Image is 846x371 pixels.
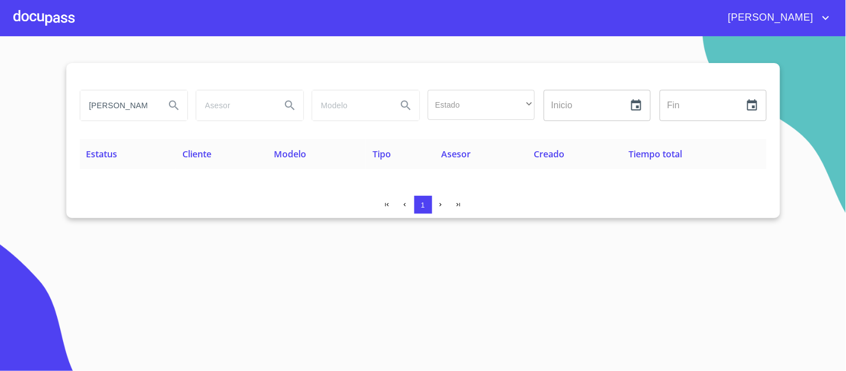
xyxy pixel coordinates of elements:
[421,201,425,209] span: 1
[414,196,432,214] button: 1
[277,92,303,119] button: Search
[373,148,391,160] span: Tipo
[629,148,683,160] span: Tiempo total
[182,148,211,160] span: Cliente
[720,9,833,27] button: account of current user
[428,90,535,120] div: ​
[161,92,187,119] button: Search
[393,92,419,119] button: Search
[274,148,306,160] span: Modelo
[441,148,471,160] span: Asesor
[720,9,819,27] span: [PERSON_NAME]
[86,148,118,160] span: Estatus
[80,90,156,121] input: search
[534,148,564,160] span: Creado
[196,90,272,121] input: search
[312,90,388,121] input: search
